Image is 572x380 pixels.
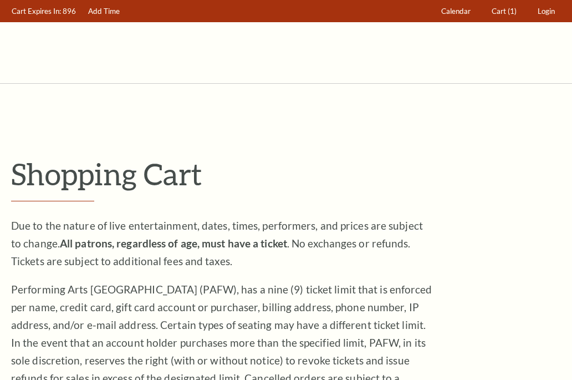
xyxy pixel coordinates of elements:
[60,237,287,250] strong: All patrons, regardless of age, must have a ticket
[436,1,476,22] a: Calendar
[492,7,506,16] span: Cart
[83,1,125,22] a: Add Time
[441,7,471,16] span: Calendar
[12,7,61,16] span: Cart Expires In:
[11,219,423,267] span: Due to the nature of live entertainment, dates, times, performers, and prices are subject to chan...
[538,7,555,16] span: Login
[533,1,560,22] a: Login
[487,1,522,22] a: Cart (1)
[63,7,76,16] span: 896
[11,156,561,192] p: Shopping Cart
[508,7,517,16] span: (1)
